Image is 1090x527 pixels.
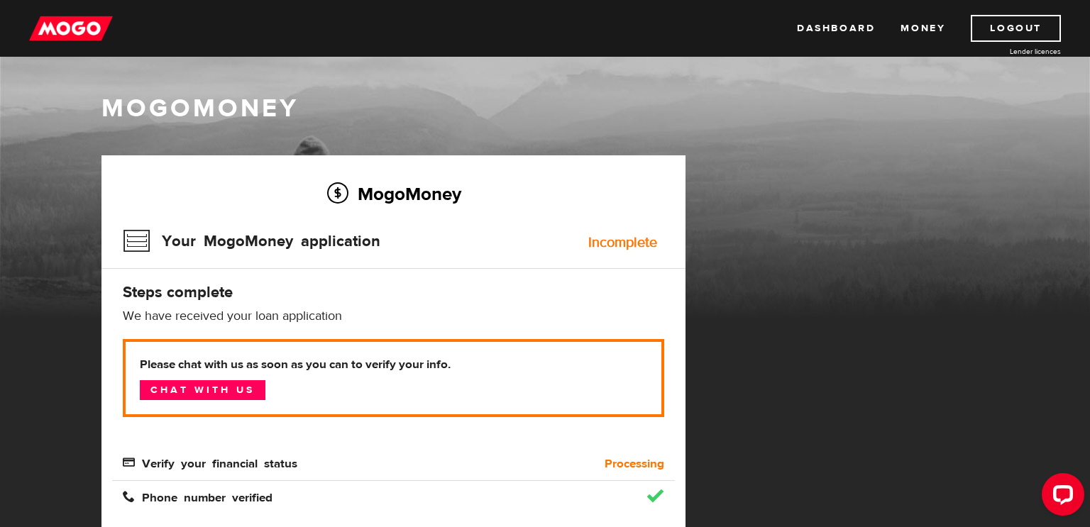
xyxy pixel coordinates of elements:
[123,179,664,209] h2: MogoMoney
[588,235,657,250] div: Incomplete
[797,15,875,42] a: Dashboard
[123,223,380,260] h3: Your MogoMoney application
[123,456,297,468] span: Verify your financial status
[140,356,647,373] b: Please chat with us as soon as you can to verify your info.
[605,455,664,472] b: Processing
[1030,467,1090,527] iframe: LiveChat chat widget
[140,380,265,400] a: Chat with us
[901,15,945,42] a: Money
[971,15,1061,42] a: Logout
[101,94,989,123] h1: MogoMoney
[123,282,664,302] h4: Steps complete
[29,15,113,42] img: mogo_logo-11ee424be714fa7cbb0f0f49df9e16ec.png
[954,46,1061,57] a: Lender licences
[123,308,664,325] p: We have received your loan application
[123,490,272,502] span: Phone number verified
